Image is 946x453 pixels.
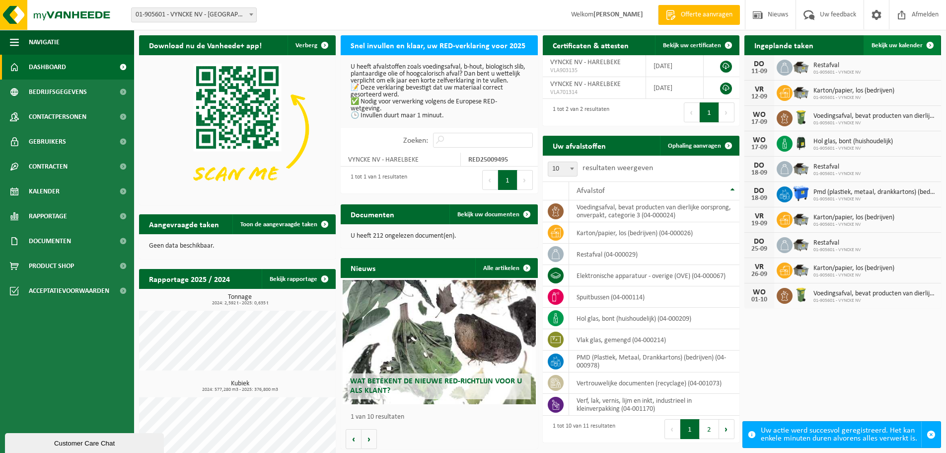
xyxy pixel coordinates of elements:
[813,222,894,228] span: 01-905601 - VYNCKE NV
[29,229,71,254] span: Documenten
[813,290,936,298] span: Voedingsafval, bevat producten van dierlijke oorsprong, onverpakt, categorie 3
[813,171,861,177] span: 01-905601 - VYNCKE NV
[362,429,377,449] button: Volgende
[813,87,894,95] span: Karton/papier, los (bedrijven)
[351,414,532,421] p: 1 van 10 resultaten
[749,195,769,202] div: 18-09
[749,296,769,303] div: 01-10
[262,269,335,289] a: Bekijk rapportage
[719,102,734,122] button: Next
[793,261,809,278] img: WB-5000-GAL-GY-01
[139,214,229,234] h2: Aangevraagde taken
[131,7,257,22] span: 01-905601 - VYNCKE NV - HARELBEKE
[569,265,739,286] td: elektronische apparatuur - overige (OVE) (04-000067)
[144,294,336,306] h3: Tonnage
[700,419,719,439] button: 2
[543,136,616,155] h2: Uw afvalstoffen
[569,308,739,329] td: hol glas, bont (huishoudelijk) (04-000209)
[864,35,940,55] a: Bekijk uw kalender
[813,62,861,70] span: Restafval
[749,288,769,296] div: WO
[813,95,894,101] span: 01-905601 - VYNCKE NV
[660,136,738,156] a: Ophaling aanvragen
[749,68,769,75] div: 11-09
[700,102,719,122] button: 1
[548,101,609,123] div: 1 tot 2 van 2 resultaten
[468,156,508,164] strong: RED25009495
[793,84,809,100] img: WB-5000-GAL-GY-01
[29,204,67,229] span: Rapportage
[29,104,86,129] span: Contactpersonen
[149,243,326,250] p: Geen data beschikbaar.
[475,258,537,278] a: Alle artikelen
[543,35,639,55] h2: Certificaten & attesten
[29,254,74,278] span: Product Shop
[139,269,240,288] h2: Rapportage 2025 / 2024
[139,55,336,203] img: Download de VHEPlus App
[550,81,621,88] span: VYNCKE NV - HARELBEKE
[351,64,527,119] p: U heeft afvalstoffen zoals voedingsafval, b-hout, biologisch slib, plantaardige olie of hoogcalor...
[144,387,336,392] span: 2024: 577,280 m3 - 2025: 376,800 m3
[449,204,537,224] a: Bekijk uw documenten
[295,42,317,49] span: Verberg
[341,258,385,277] h2: Nieuws
[813,146,893,152] span: 01-905601 - VYNCKE NV
[678,10,735,20] span: Offerte aanvragen
[813,247,861,253] span: 01-905601 - VYNCKE NV
[288,35,335,55] button: Verberg
[813,120,936,126] span: 01-905601 - VYNCKE NV
[569,286,739,308] td: spuitbussen (04-000114)
[749,238,769,246] div: DO
[813,112,936,120] span: Voedingsafval, bevat producten van dierlijke oorsprong, onverpakt, categorie 3
[749,144,769,151] div: 17-09
[29,179,60,204] span: Kalender
[548,162,577,176] span: 10
[813,163,861,171] span: Restafval
[655,35,738,55] a: Bekijk uw certificaten
[680,419,700,439] button: 1
[350,377,522,395] span: Wat betekent de nieuwe RED-richtlijn voor u als klant?
[813,272,894,278] span: 01-905601 - VYNCKE NV
[29,80,87,104] span: Bedrijfsgegevens
[569,329,739,351] td: vlak glas, gemengd (04-000214)
[813,188,936,196] span: Pmd (plastiek, metaal, drankkartons) (bedrijven)
[793,210,809,227] img: WB-5000-GAL-GY-01
[646,77,704,99] td: [DATE]
[341,204,404,224] h2: Documenten
[793,185,809,202] img: WB-1100-HPE-BE-01
[749,93,769,100] div: 12-09
[663,42,721,49] span: Bekijk uw certificaten
[793,58,809,75] img: WB-5000-GAL-GY-01
[569,244,739,265] td: restafval (04-000029)
[664,419,680,439] button: Previous
[517,170,533,190] button: Next
[569,200,739,222] td: voedingsafval, bevat producten van dierlijke oorsprong, onverpakt, categorie 3 (04-000024)
[569,351,739,372] td: PMD (Plastiek, Metaal, Drankkartons) (bedrijven) (04-000978)
[749,212,769,220] div: VR
[668,143,721,149] span: Ophaling aanvragen
[658,5,740,25] a: Offerte aanvragen
[749,187,769,195] div: DO
[482,170,498,190] button: Previous
[29,55,66,80] span: Dashboard
[813,298,936,304] span: 01-905601 - VYNCKE NV
[5,431,166,453] iframe: chat widget
[550,89,639,96] span: VLA701314
[813,70,861,76] span: 01-905601 - VYNCKE NV
[813,138,893,146] span: Hol glas, bont (huishoudelijk)
[240,221,317,228] span: Toon de aangevraagde taken
[550,67,639,75] span: VLA903135
[684,102,700,122] button: Previous
[343,280,535,404] a: Wat betekent de nieuwe RED-richtlijn voor u als klant?
[749,162,769,170] div: DO
[569,222,739,244] td: karton/papier, los (bedrijven) (04-000026)
[29,154,68,179] span: Contracten
[132,8,256,22] span: 01-905601 - VYNCKE NV - HARELBEKE
[719,419,734,439] button: Next
[744,35,823,55] h2: Ingeplande taken
[749,263,769,271] div: VR
[457,211,519,218] span: Bekijk uw documenten
[593,11,643,18] strong: [PERSON_NAME]
[577,187,605,195] span: Afvalstof
[813,214,894,222] span: Karton/papier, los (bedrijven)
